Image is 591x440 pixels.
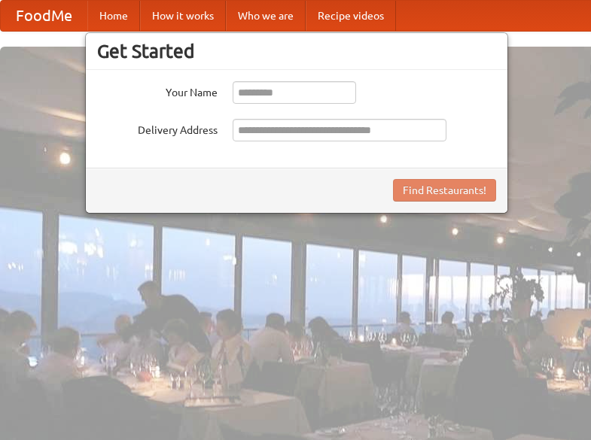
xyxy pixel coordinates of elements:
[1,1,87,31] a: FoodMe
[226,1,306,31] a: Who we are
[97,119,218,138] label: Delivery Address
[140,1,226,31] a: How it works
[306,1,396,31] a: Recipe videos
[97,81,218,100] label: Your Name
[87,1,140,31] a: Home
[97,40,496,62] h3: Get Started
[393,179,496,202] button: Find Restaurants!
